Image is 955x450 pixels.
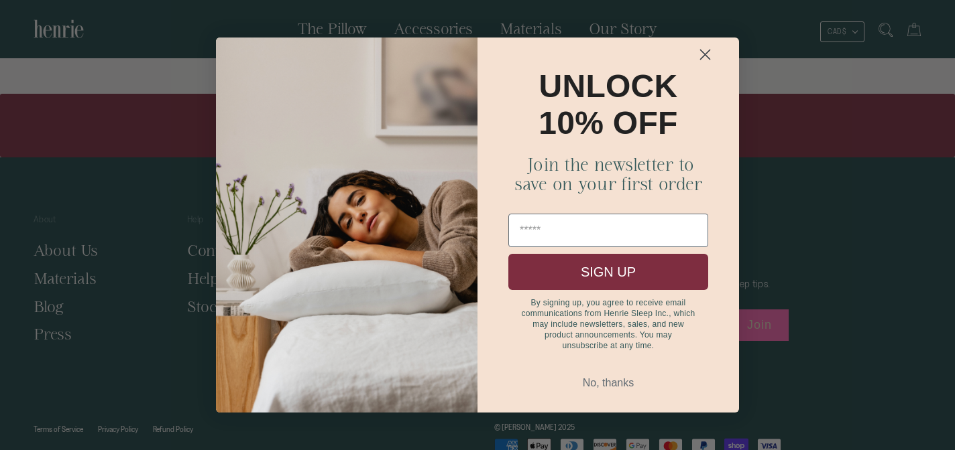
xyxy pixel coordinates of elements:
[514,174,703,194] span: save on your first order
[539,68,678,104] span: UNLOCK
[677,43,734,66] button: Close dialog
[539,105,677,141] span: 10% OFF
[508,214,708,247] input: Email
[508,254,708,290] button: SIGN UP
[216,37,477,412] img: b44ff96f-0ff0-428c-888d-0a6584b2e5a7.png
[522,155,694,174] span: Join the newsletter to
[508,370,708,396] button: No, thanks
[521,298,695,350] span: By signing up, you agree to receive email communications from Henrie Sleep Inc., which may includ...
